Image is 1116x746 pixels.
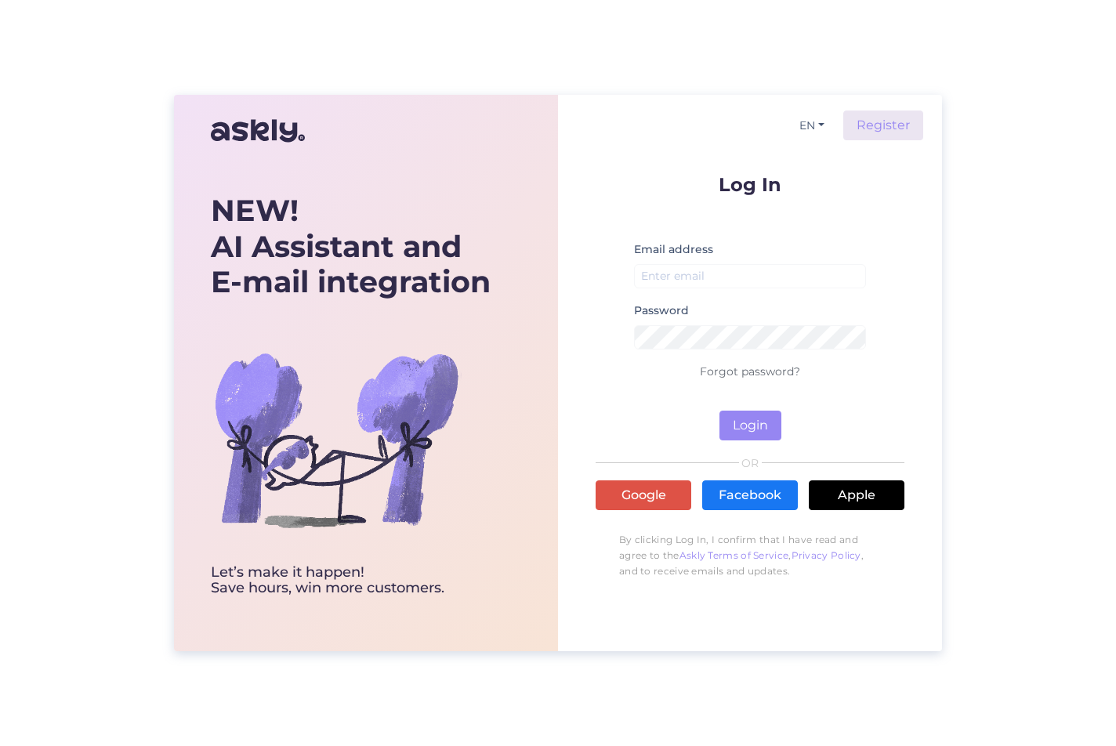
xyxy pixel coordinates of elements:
div: AI Assistant and E-mail integration [211,193,491,300]
label: Password [634,302,689,319]
a: Google [596,480,691,510]
label: Email address [634,241,713,258]
button: EN [793,114,831,137]
a: Askly Terms of Service [679,549,789,561]
img: Askly [211,112,305,150]
a: Register [843,110,923,140]
a: Apple [809,480,904,510]
div: Let’s make it happen! Save hours, win more customers. [211,565,491,596]
span: OR [739,458,762,469]
img: bg-askly [211,314,462,565]
input: Enter email [634,264,866,288]
button: Login [719,411,781,440]
p: Log In [596,175,904,194]
p: By clicking Log In, I confirm that I have read and agree to the , , and to receive emails and upd... [596,524,904,587]
a: Privacy Policy [792,549,861,561]
a: Forgot password? [700,364,800,378]
b: NEW! [211,192,299,229]
a: Facebook [702,480,798,510]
